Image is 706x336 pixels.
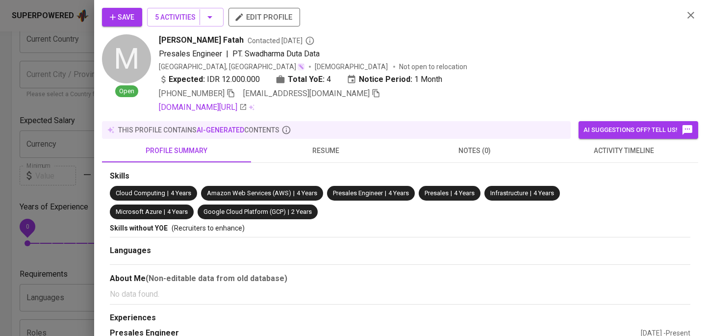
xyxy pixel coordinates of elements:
[228,8,300,26] button: edit profile
[155,11,216,24] span: 5 Activities
[236,11,292,24] span: edit profile
[171,189,191,197] span: 4 Years
[583,124,693,136] span: AI suggestions off? Tell us!
[169,74,205,85] b: Expected:
[490,189,528,197] span: Infrastructure
[305,36,315,46] svg: By Batam recruiter
[115,87,138,96] span: Open
[164,207,165,217] span: |
[451,189,452,198] span: |
[167,208,188,215] span: 4 Years
[110,224,168,232] span: Skills without YOE
[288,207,289,217] span: |
[454,189,475,197] span: 4 Years
[102,8,142,26] button: Save
[159,34,244,46] span: [PERSON_NAME] Fatah
[359,74,412,85] b: Notice Period:
[228,13,300,21] a: edit profile
[385,189,386,198] span: |
[116,189,165,197] span: Cloud Computing
[555,145,692,157] span: activity timeline
[226,48,228,60] span: |
[110,171,690,182] div: Skills
[159,102,247,113] a: [DOMAIN_NAME][URL]
[406,145,543,157] span: notes (0)
[108,145,245,157] span: profile summary
[159,74,260,85] div: IDR 12.000.000
[110,11,134,24] span: Save
[257,145,394,157] span: resume
[333,189,383,197] span: Presales Engineer
[243,89,370,98] span: [EMAIL_ADDRESS][DOMAIN_NAME]
[118,125,279,135] p: this profile contains contents
[388,189,409,197] span: 4 Years
[315,62,389,72] span: [DEMOGRAPHIC_DATA]
[248,36,315,46] span: Contacted [DATE]
[110,245,690,257] div: Languages
[232,49,320,58] span: PT. Swadharma Duta Data
[203,208,286,215] span: Google Cloud Platform (GCP)
[288,74,325,85] b: Total YoE:
[297,63,305,71] img: magic_wand.svg
[297,189,317,197] span: 4 Years
[146,274,287,283] b: (Non-editable data from old database)
[159,62,305,72] div: [GEOGRAPHIC_DATA], [GEOGRAPHIC_DATA]
[425,189,449,197] span: Presales
[172,224,245,232] span: (Recruiters to enhance)
[327,74,331,85] span: 4
[116,208,162,215] span: Microsoft Azure
[293,189,295,198] span: |
[110,288,690,300] p: No data found.
[579,121,698,139] button: AI suggestions off? Tell us!
[207,189,291,197] span: Amazon Web Services (AWS)
[167,189,169,198] span: |
[159,89,225,98] span: [PHONE_NUMBER]
[110,312,690,324] div: Experiences
[399,62,467,72] p: Not open to relocation
[110,273,690,284] div: About Me
[533,189,554,197] span: 4 Years
[147,8,224,26] button: 5 Activities
[347,74,442,85] div: 1 Month
[197,126,244,134] span: AI-generated
[530,189,531,198] span: |
[102,34,151,83] div: M
[159,49,222,58] span: Presales Engineer
[291,208,312,215] span: 2 Years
